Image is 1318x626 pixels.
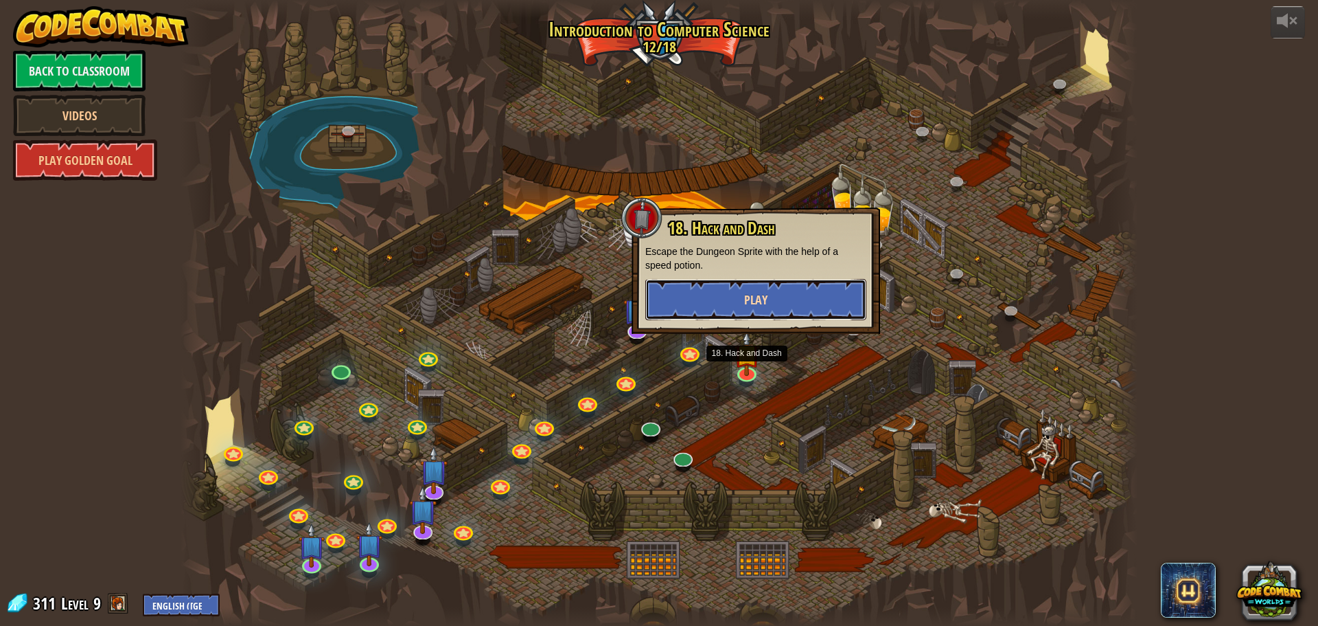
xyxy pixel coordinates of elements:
span: 18. Hack and Dash [668,216,775,240]
a: Play Golden Goal [13,139,157,181]
p: Escape the Dungeon Sprite with the help of a speed potion. [645,245,866,272]
a: Back to Classroom [13,50,146,91]
img: level-banner-started.png [734,332,759,376]
span: Level [61,592,89,615]
img: level-banner-unstarted-subscriber.png [623,285,651,333]
img: level-banner-unstarted-subscriber.png [356,522,382,566]
img: CodeCombat - Learn how to code by playing a game [13,6,189,47]
button: Play [645,279,866,320]
img: level-banner-unstarted-subscriber.png [409,487,437,535]
span: 9 [93,592,101,614]
span: 311 [33,592,60,614]
img: level-banner-unstarted-subscriber.png [419,447,448,495]
button: Adjust volume [1271,6,1305,38]
a: Videos [13,95,146,136]
span: Play [744,291,767,309]
img: level-banner-unstarted-subscriber.png [299,524,324,568]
